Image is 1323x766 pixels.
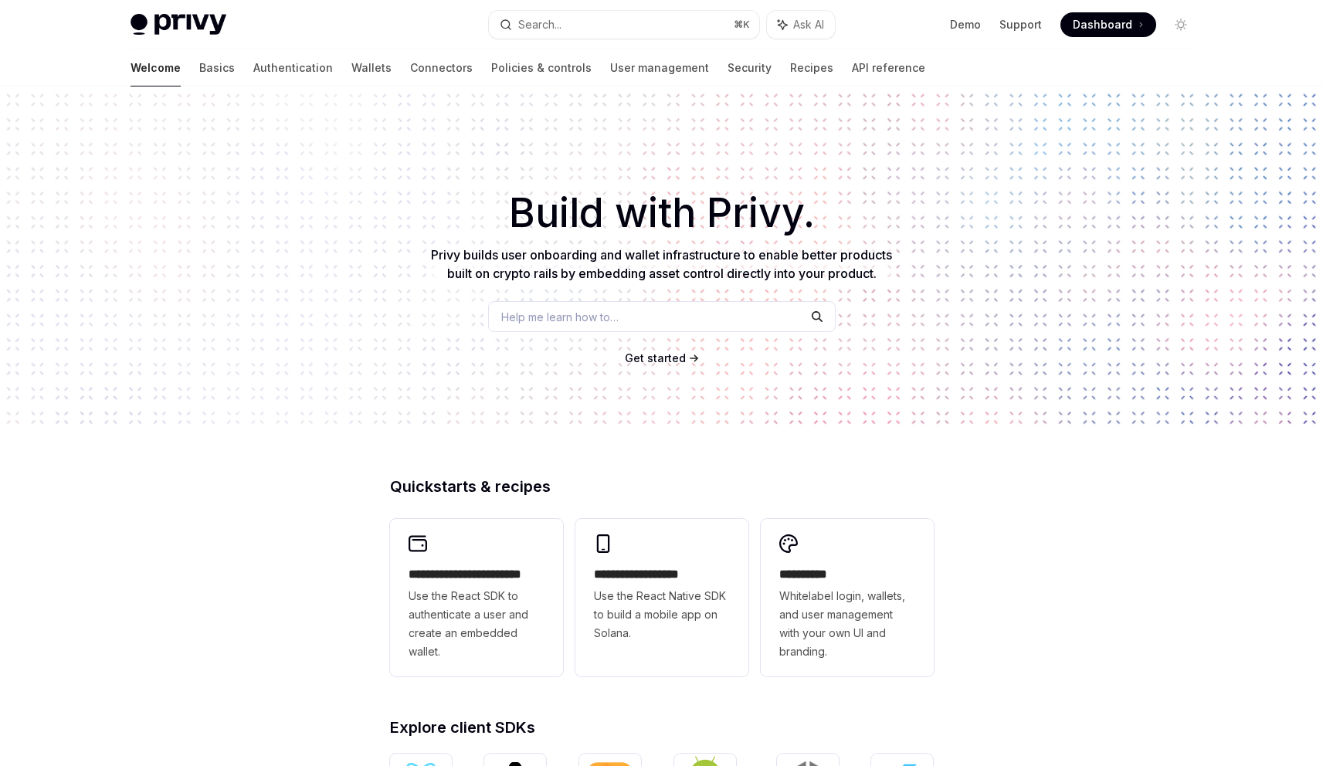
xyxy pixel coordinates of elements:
a: **** **** **** ***Use the React Native SDK to build a mobile app on Solana. [575,519,748,676]
a: Wallets [351,49,392,86]
span: Get started [625,351,686,364]
span: Whitelabel login, wallets, and user management with your own UI and branding. [779,587,915,661]
span: Quickstarts & recipes [390,479,551,494]
a: Welcome [131,49,181,86]
button: Toggle dark mode [1169,12,1193,37]
span: Privy builds user onboarding and wallet infrastructure to enable better products built on crypto ... [431,247,892,281]
a: Get started [625,351,686,366]
a: Support [999,17,1042,32]
span: ⌘ K [734,19,750,31]
a: Connectors [410,49,473,86]
a: Policies & controls [491,49,592,86]
span: Use the React SDK to authenticate a user and create an embedded wallet. [409,587,544,661]
a: Security [728,49,772,86]
span: Dashboard [1073,17,1132,32]
span: Explore client SDKs [390,720,535,735]
button: Search...⌘K [489,11,759,39]
a: Recipes [790,49,833,86]
img: light logo [131,14,226,36]
span: Help me learn how to… [501,309,619,325]
a: Basics [199,49,235,86]
button: Ask AI [767,11,835,39]
a: **** *****Whitelabel login, wallets, and user management with your own UI and branding. [761,519,934,676]
a: Dashboard [1060,12,1156,37]
span: Use the React Native SDK to build a mobile app on Solana. [594,587,730,642]
a: API reference [852,49,925,86]
div: Search... [518,15,561,34]
span: Build with Privy. [509,199,815,227]
a: Authentication [253,49,333,86]
a: User management [610,49,709,86]
span: Ask AI [793,17,824,32]
a: Demo [950,17,981,32]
